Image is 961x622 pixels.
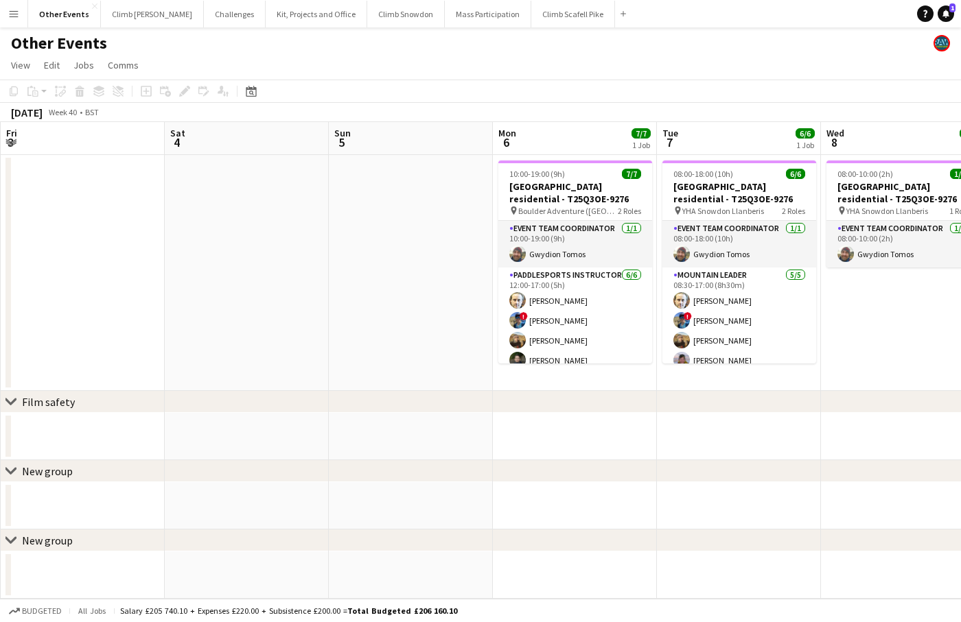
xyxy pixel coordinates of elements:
a: Edit [38,56,65,74]
span: Jobs [73,59,94,71]
a: Comms [102,56,144,74]
a: View [5,56,36,74]
span: All jobs [76,606,108,616]
span: View [11,59,30,71]
span: Budgeted [22,606,62,616]
button: Climb Scafell Pike [531,1,615,27]
div: Film safety [22,395,75,409]
span: 1 [949,3,956,12]
div: [DATE] [11,106,43,119]
button: Climb [PERSON_NAME] [101,1,204,27]
div: Salary £205 740.10 + Expenses £220.00 + Subsistence £200.00 = [120,606,457,616]
span: Comms [108,59,139,71]
span: Edit [44,59,60,71]
button: Other Events [28,1,101,27]
span: Week 40 [45,107,80,117]
button: Kit, Projects and Office [266,1,367,27]
button: Climb Snowdon [367,1,445,27]
button: Budgeted [7,603,64,619]
div: New group [22,464,73,478]
button: Mass Participation [445,1,531,27]
a: Jobs [68,56,100,74]
span: Total Budgeted £206 160.10 [347,606,457,616]
div: BST [85,107,99,117]
div: New group [22,534,73,547]
a: 1 [938,5,954,22]
h1: Other Events [11,33,107,53]
app-user-avatar: Staff RAW Adventures [934,35,950,51]
button: Challenges [204,1,266,27]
